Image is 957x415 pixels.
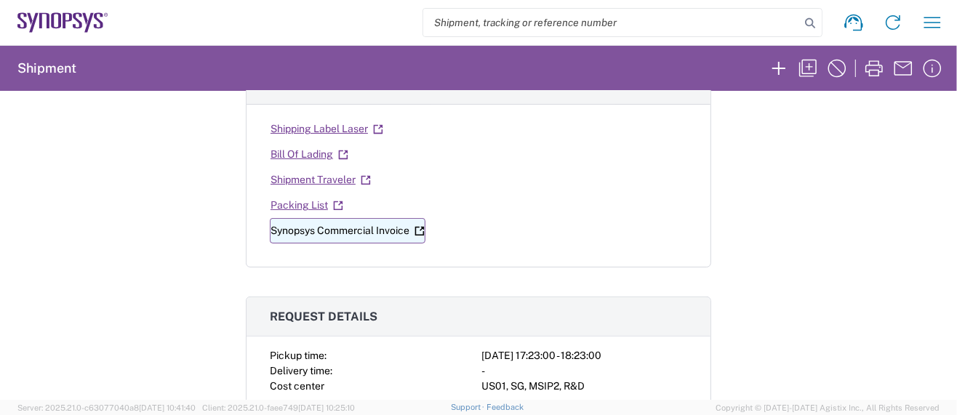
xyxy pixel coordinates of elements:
div: [DATE] 17:23:00 - 18:23:00 [481,348,687,363]
span: Request details [270,310,377,323]
a: Support [451,403,487,411]
span: Copyright © [DATE]-[DATE] Agistix Inc., All Rights Reserved [716,401,940,414]
input: Shipment, tracking or reference number [423,9,800,36]
span: Server: 2025.21.0-c63077040a8 [17,403,196,412]
a: Shipment Traveler [270,167,372,193]
a: Feedback [486,403,524,411]
span: Delivery time: [270,365,332,376]
span: Pickup time: [270,350,327,361]
a: Bill Of Lading [270,142,349,167]
a: Packing List [270,193,344,218]
h2: Shipment [17,60,76,77]
span: [DATE] 10:41:40 [139,403,196,412]
span: Cost center [270,380,324,392]
span: [DATE] 10:25:10 [298,403,355,412]
a: Synopsys Commercial Invoice [270,218,425,243]
a: Shipping Label Laser [270,116,384,142]
div: - [481,363,687,379]
div: US01, SG, MSIP2, R&D [481,379,687,394]
span: Client: 2025.21.0-faee749 [202,403,355,412]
